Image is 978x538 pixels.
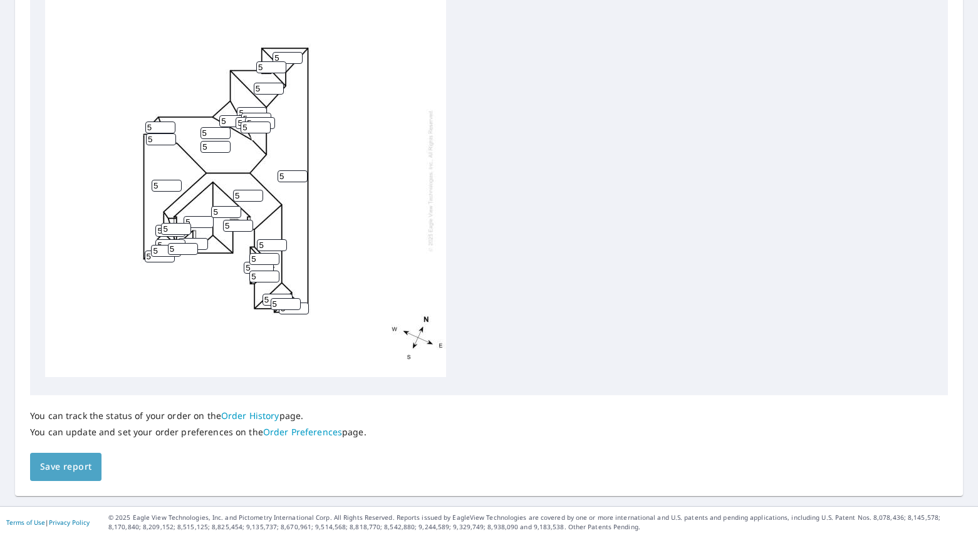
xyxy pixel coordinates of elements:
[6,519,90,526] p: |
[30,453,101,481] button: Save report
[263,426,342,438] a: Order Preferences
[108,513,972,532] p: © 2025 Eagle View Technologies, Inc. and Pictometry International Corp. All Rights Reserved. Repo...
[221,410,279,422] a: Order History
[6,518,45,527] a: Terms of Use
[30,410,367,422] p: You can track the status of your order on the page.
[49,518,90,527] a: Privacy Policy
[30,427,367,438] p: You can update and set your order preferences on the page.
[40,459,91,475] span: Save report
